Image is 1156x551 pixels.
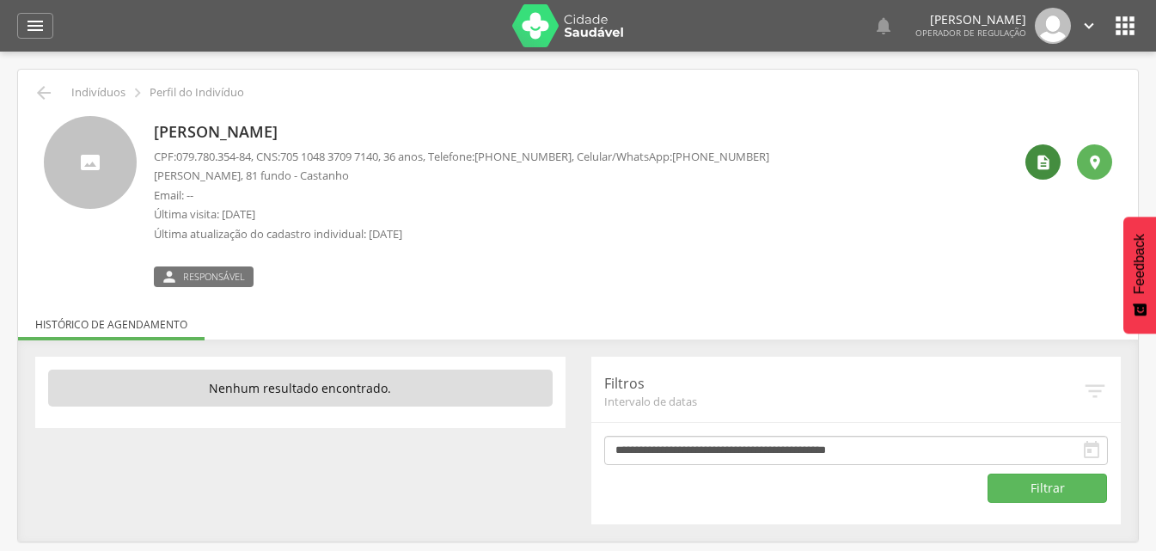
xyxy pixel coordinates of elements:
[1132,234,1147,294] span: Feedback
[154,121,769,144] p: [PERSON_NAME]
[128,83,147,102] i: 
[161,270,178,284] i: 
[154,226,769,242] p: Última atualização do cadastro individual: [DATE]
[34,83,54,103] i: 
[25,15,46,36] i: 
[154,187,769,204] p: Email: --
[154,168,769,184] p: [PERSON_NAME], 81 fundo - Castanho
[48,370,553,407] p: Nenhum resultado encontrado.
[873,15,894,36] i: 
[1111,12,1139,40] i: 
[604,374,1083,394] p: Filtros
[1035,154,1052,171] i: 
[176,149,251,164] span: 079.780.354-84
[1082,378,1108,404] i: 
[154,149,769,165] p: CPF: , CNS: , 36 anos, Telefone: , Celular/WhatsApp:
[873,8,894,44] a: 
[150,86,244,100] p: Perfil do Indivíduo
[988,474,1107,503] button: Filtrar
[474,149,572,164] span: [PHONE_NUMBER]
[915,27,1026,39] span: Operador de regulação
[154,206,769,223] p: Última visita: [DATE]
[1081,440,1102,461] i: 
[1123,217,1156,334] button: Feedback - Mostrar pesquisa
[71,86,125,100] p: Indivíduos
[1080,16,1098,35] i: 
[17,13,53,39] a: 
[183,270,245,284] span: Responsável
[1080,8,1098,44] a: 
[672,149,769,164] span: [PHONE_NUMBER]
[280,149,378,164] span: 705 1048 3709 7140
[1086,154,1104,171] i: 
[915,14,1026,26] p: [PERSON_NAME]
[604,394,1083,409] span: Intervalo de datas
